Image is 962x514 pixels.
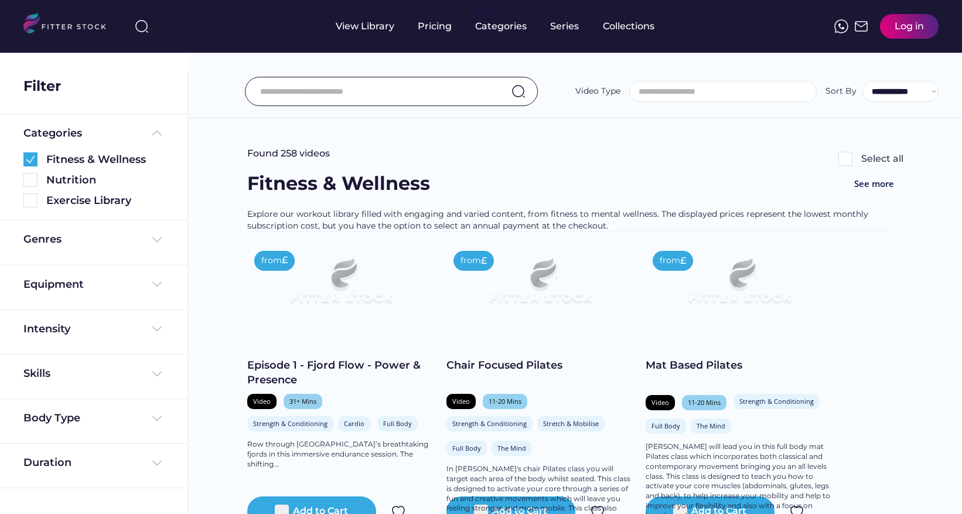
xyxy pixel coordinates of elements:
[150,322,164,336] img: Frame%20%284%29.svg
[23,277,84,292] div: Equipment
[150,126,164,140] img: Frame%20%285%29.svg
[688,398,721,407] div: 11-20 Mins
[834,19,848,33] img: meteor-icons_whatsapp%20%281%29.svg
[23,126,82,141] div: Categories
[651,421,680,430] div: Full Body
[46,152,164,167] div: Fitness & Wellness
[23,13,116,37] img: LOGO.svg
[475,6,490,18] div: fvck
[697,421,725,430] div: The Mind
[289,397,316,406] div: 31+ Mins
[150,367,164,381] img: Frame%20%284%29.svg
[46,173,164,188] div: Nutrition
[845,171,903,197] button: See more
[247,171,430,197] div: Fitness & Wellness
[247,440,435,469] div: Row through [GEOGRAPHIC_DATA]’s breathtaking fjords in this immersive endurance session. The shif...
[247,147,330,160] div: Found 258 videos
[418,20,452,33] div: Pricing
[446,358,634,373] div: Chair Focused Pilates
[481,254,487,267] div: £
[150,233,164,247] img: Frame%20%284%29.svg
[23,173,37,187] img: Rectangle%205126.svg
[465,244,615,328] img: Frame%2079%20%281%29.svg
[452,397,470,406] div: Video
[150,456,164,470] img: Frame%20%284%29.svg
[23,411,80,426] div: Body Type
[854,19,868,33] img: Frame%2051.svg
[460,255,481,267] div: from
[680,254,686,267] div: £
[489,397,521,406] div: 11-20 Mins
[497,444,526,452] div: The Mind
[838,152,852,166] img: Rectangle%205126.svg
[739,397,814,406] div: Strength & Conditioning
[253,419,328,428] div: Strength & Conditioning
[150,277,164,291] img: Frame%20%284%29.svg
[253,397,271,406] div: Video
[23,76,61,96] div: Filter
[135,19,149,33] img: search-normal%203.svg
[261,255,282,267] div: from
[861,152,903,165] div: Select all
[646,358,833,373] div: Mat Based Pilates
[46,193,164,208] div: Exercise Library
[150,411,164,426] img: Frame%20%284%29.svg
[895,20,924,33] div: Log in
[247,358,435,387] div: Episode 1 - Fjord Flow - Power & Presence
[475,20,527,33] div: Categories
[266,244,416,328] img: Frame%2079%20%281%29.svg
[247,209,903,232] div: Explore our workout library filled with engaging and varied content, from fitness to mental welln...
[23,322,70,336] div: Intensity
[23,366,53,381] div: Skills
[550,20,579,33] div: Series
[23,152,37,166] img: Group%201000002360.svg
[23,193,37,207] img: Rectangle%205126.svg
[660,255,680,267] div: from
[825,86,857,97] div: Sort By
[344,419,364,428] div: Cardio
[543,419,599,428] div: Stretch & Mobilise
[575,86,620,97] div: Video Type
[23,455,71,470] div: Duration
[452,444,481,452] div: Full Body
[23,232,62,247] div: Genres
[651,398,669,407] div: Video
[383,419,412,428] div: Full Body
[452,419,527,428] div: Strength & Conditioning
[282,254,288,267] div: £
[336,20,394,33] div: View Library
[511,84,526,98] img: search-normal.svg
[664,244,814,328] img: Frame%2079%20%281%29.svg
[603,20,654,33] div: Collections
